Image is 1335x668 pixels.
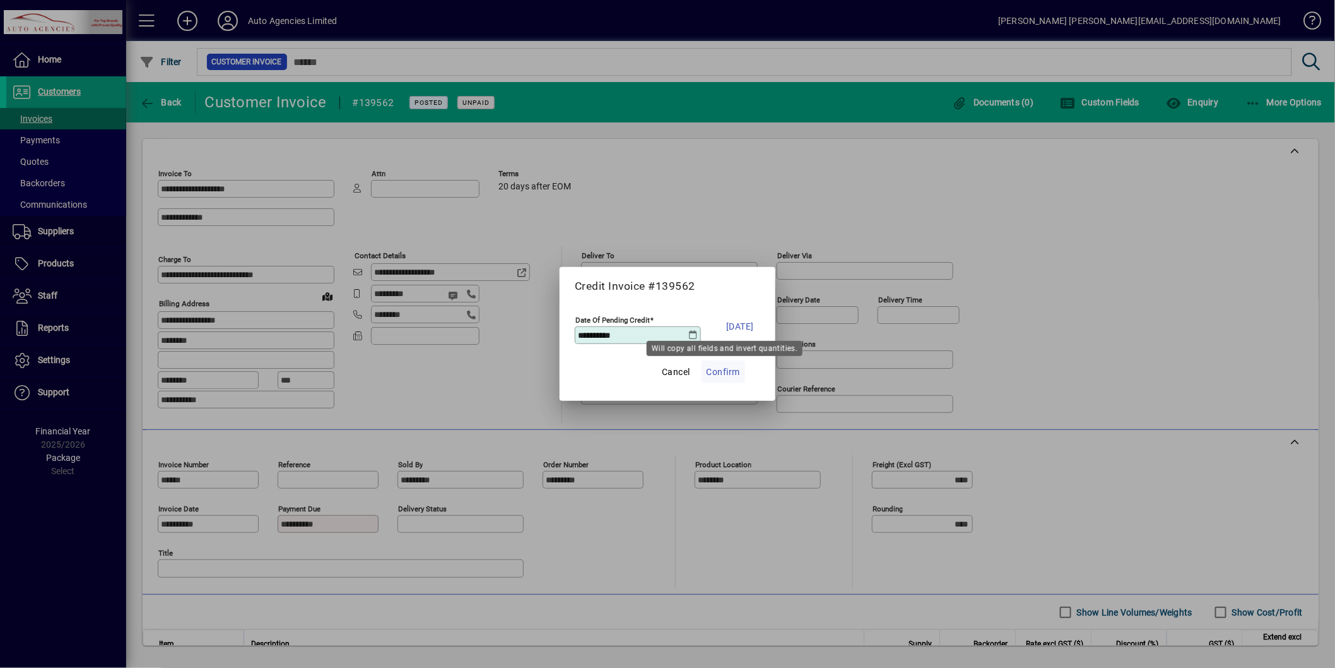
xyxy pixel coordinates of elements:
[575,280,760,293] h5: Credit Invoice #139562
[707,364,741,379] span: Confirm
[702,361,746,383] button: Confirm
[575,316,650,325] mat-label: Date Of Pending Credit
[647,341,803,356] div: Will copy all fields and invert quantities.
[726,319,754,334] span: [DATE]
[656,361,697,383] button: Cancel
[662,364,690,379] span: Cancel
[720,311,760,342] button: [DATE]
